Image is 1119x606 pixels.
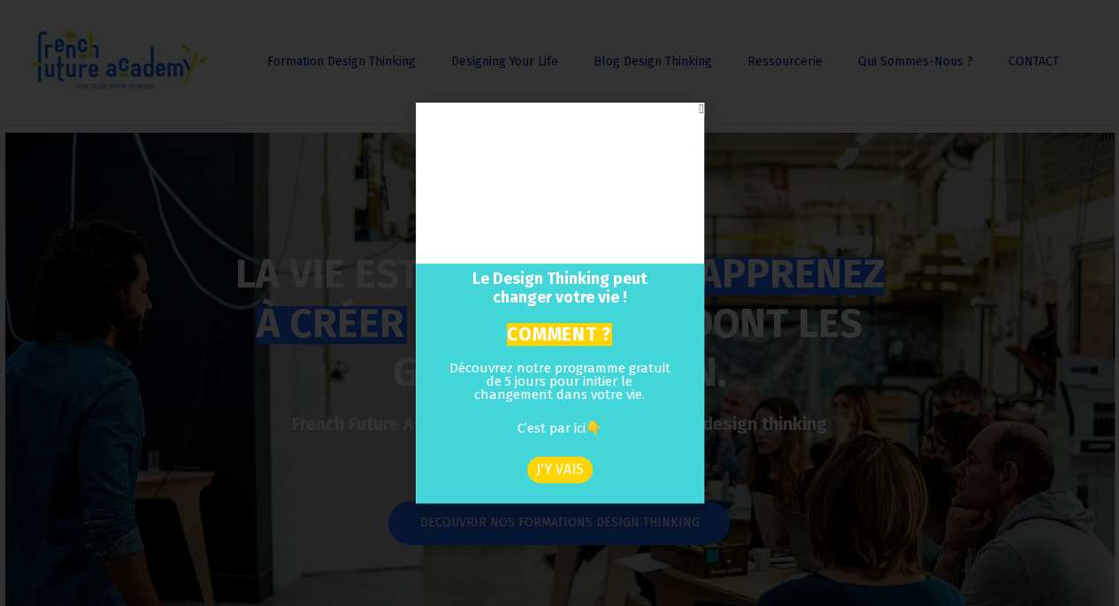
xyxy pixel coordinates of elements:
a: J'Y VAIS [527,456,593,483]
h2: Le Design Thinking peut changer votre vie ! [430,270,689,308]
span: J'Y VAIS [536,463,584,477]
p: Découvrez notre programme gratuit de 5 jours pour initier le changement dans votre vie. [448,362,671,422]
mark: COMMENT ? [507,323,611,346]
p: C’est par ici👇 [448,422,671,456]
a: Close [699,103,703,116]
